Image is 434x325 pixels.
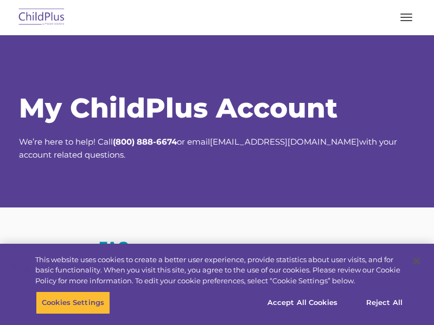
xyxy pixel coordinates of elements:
[36,291,110,314] button: Cookies Settings
[350,291,418,314] button: Reject All
[116,136,177,147] strong: 800) 888-6674
[261,291,343,314] button: Accept All Cookies
[16,5,67,30] img: ChildPlus by Procare Solutions
[113,136,116,147] strong: (
[19,136,397,160] span: We’re here to help! Call or email with your account related questions.
[405,249,429,273] button: Close
[19,92,337,125] span: My ChildPlus Account
[19,240,209,253] h3: FAQ
[210,136,359,147] a: [EMAIL_ADDRESS][DOMAIN_NAME]
[35,255,404,287] div: This website uses cookies to create a better user experience, provide statistics about user visit...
